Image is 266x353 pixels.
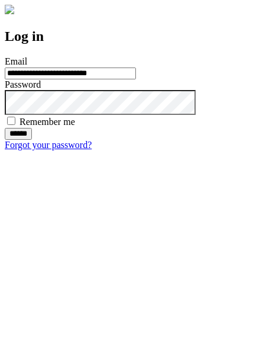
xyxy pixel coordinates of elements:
[5,56,27,66] label: Email
[5,140,92,150] a: Forgot your password?
[5,28,261,44] h2: Log in
[20,117,75,127] label: Remember me
[5,79,41,89] label: Password
[5,5,14,14] img: logo-4e3dc11c47720685a147b03b5a06dd966a58ff35d612b21f08c02c0306f2b779.png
